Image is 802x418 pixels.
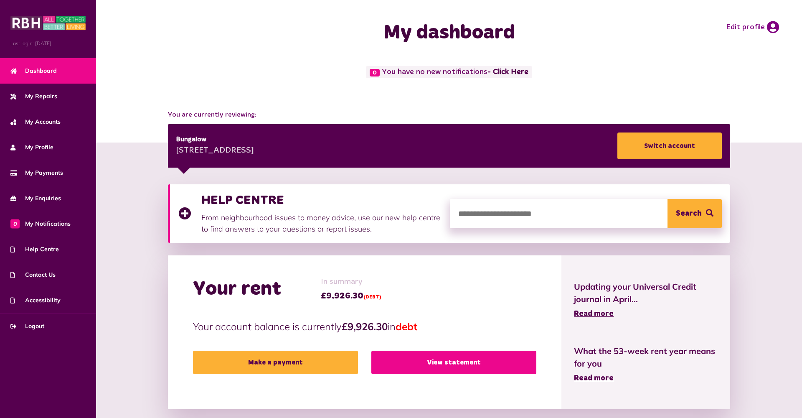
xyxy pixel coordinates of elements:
span: Updating your Universal Credit journal in April... [574,280,718,306]
span: Read more [574,310,614,318]
span: My Enquiries [10,194,61,203]
p: Your account balance is currently in [193,319,537,334]
h3: HELP CENTRE [201,193,442,208]
span: My Notifications [10,219,71,228]
h2: Your rent [193,277,281,301]
span: Help Centre [10,245,59,254]
span: Read more [574,375,614,382]
span: My Payments [10,168,63,177]
span: Contact Us [10,270,56,279]
a: What the 53-week rent year means for you Read more [574,345,718,384]
strong: £9,926.30 [342,320,388,333]
div: Bungalow [176,135,254,145]
h1: My dashboard [282,21,616,45]
span: My Profile [10,143,53,152]
span: My Repairs [10,92,57,101]
a: Switch account [617,133,722,159]
img: MyRBH [10,15,86,31]
a: View statement [371,351,536,374]
button: Search [667,199,722,228]
span: 0 [370,69,380,76]
span: £9,926.30 [321,290,381,302]
span: Search [676,199,702,228]
span: My Accounts [10,117,61,126]
p: From neighbourhood issues to money advice, use our new help centre to find answers to your questi... [201,212,442,234]
a: Updating your Universal Credit journal in April... Read more [574,280,718,320]
span: debt [396,320,417,333]
span: Last login: [DATE] [10,40,86,47]
span: Dashboard [10,66,57,75]
a: Make a payment [193,351,358,374]
span: What the 53-week rent year means for you [574,345,718,370]
span: In summary [321,276,381,288]
a: Edit profile [726,21,779,33]
span: (DEBT) [363,295,381,300]
div: [STREET_ADDRESS] [176,145,254,157]
span: Logout [10,322,44,331]
span: You are currently reviewing: [168,110,731,120]
span: You have no new notifications [366,66,532,78]
span: Accessibility [10,296,61,305]
a: - Click Here [487,69,528,76]
span: 0 [10,219,20,228]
